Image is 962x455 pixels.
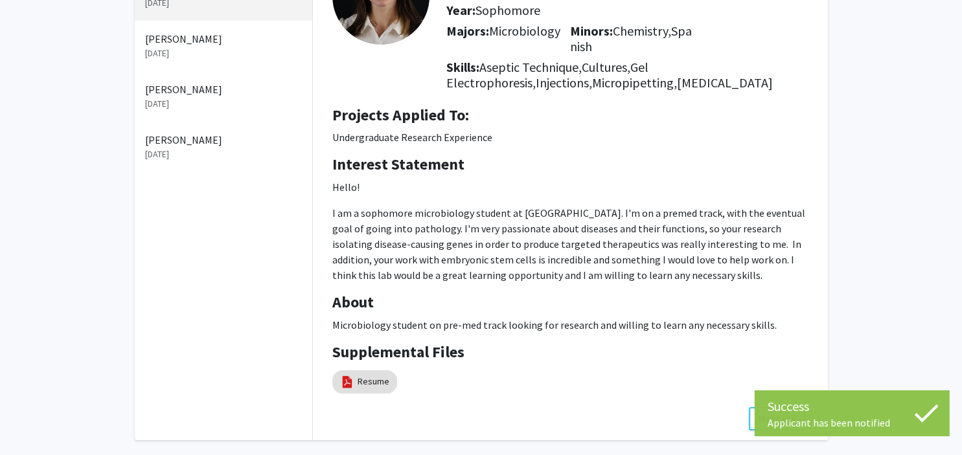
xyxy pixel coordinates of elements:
span: Sophomore [475,2,540,18]
p: [DATE] [145,47,302,60]
span: Aseptic Technique, [479,59,582,75]
p: [PERSON_NAME] [145,31,302,47]
img: pdf_icon.png [340,375,354,389]
p: I am a sophomore microbiology student at [GEOGRAPHIC_DATA]. I'm on a premed track, with the event... [332,179,808,283]
span: Microbiology [489,23,560,39]
b: Minors: [570,23,613,39]
span: [MEDICAL_DATA] [677,74,773,91]
p: [PERSON_NAME] [145,82,302,97]
b: Projects Applied To: [332,105,469,125]
h4: Supplemental Files [332,343,808,362]
span: Injections, [536,74,592,91]
p: [DATE] [145,148,302,161]
b: Year: [446,2,475,18]
p: Hello! [332,179,808,195]
b: Majors: [446,23,489,39]
span: Spanish [570,23,692,54]
p: Undergraduate Research Experience [332,129,808,145]
p: [PERSON_NAME] [145,132,302,148]
b: Skills: [446,59,479,75]
a: Resume [358,375,389,388]
iframe: Chat [10,397,55,445]
span: Gel Electrophoresis, [446,59,648,91]
b: Interest Statement [332,154,464,174]
span: Cultures, [582,59,630,75]
b: About [332,292,374,312]
span: Micropipetting, [592,74,677,91]
p: Microbiology student on pre-med track looking for research and willing to learn any necessary ski... [332,317,808,333]
span: Chemistry, [613,23,671,39]
p: [DATE] [145,97,302,111]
